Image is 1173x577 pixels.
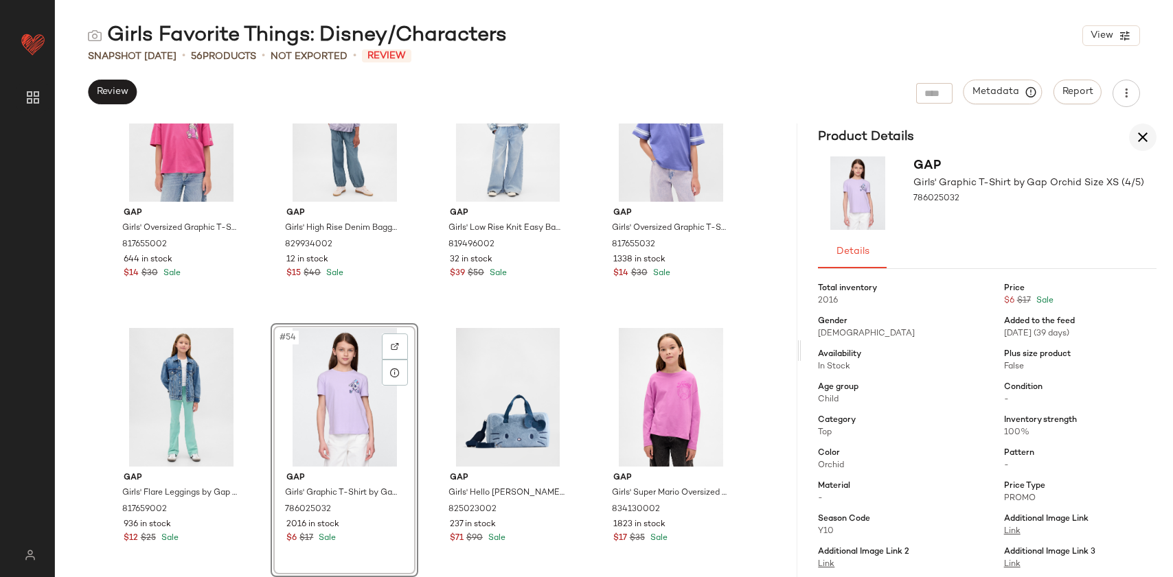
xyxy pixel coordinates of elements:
h3: Product Details [801,128,931,147]
span: 1338 in stock [613,254,665,266]
span: 32 in stock [450,254,492,266]
span: False [1004,362,1024,371]
button: Review [88,80,137,104]
span: - [1004,461,1009,470]
span: $71 [450,532,464,545]
a: Link [1004,527,1021,536]
span: Price [1004,283,1025,295]
span: Material [818,480,850,493]
span: 1823 in stock [613,519,665,531]
span: Category [818,414,856,427]
span: $6 [1004,295,1017,307]
img: cn60640745.jpg [602,328,740,467]
span: Girls' Graphic T-Shirt by Gap Orchid Size XS (4/5) [285,487,401,499]
span: Gap [124,472,240,484]
span: 644 in stock [124,254,172,266]
span: Girls' Hello [PERSON_NAME] Bag by Gap Blue One Size [448,487,565,499]
span: Gap [613,472,729,484]
span: Sale [648,534,668,543]
img: svg%3e [88,29,102,43]
span: Plus size product [1004,349,1071,361]
span: Gap [613,207,729,220]
span: $35 [630,532,645,545]
span: 819496002 [448,239,494,251]
img: svg%3e [391,342,399,351]
div: Products [191,49,256,64]
span: Sale [1034,295,1054,307]
span: Y10 [818,527,834,536]
span: Sale [159,534,179,543]
span: Gap [913,159,941,172]
span: Age group [818,381,858,394]
span: Availability [818,349,861,361]
span: Condition [1004,381,1043,394]
span: 817659002 [122,504,167,516]
span: [DEMOGRAPHIC_DATA] [818,329,915,338]
span: Sale [161,269,181,278]
span: Sale [487,269,507,278]
a: Link [818,560,834,569]
span: Gap [450,472,566,484]
span: Not Exported [271,49,348,64]
span: Total inventory [818,283,877,295]
span: View [1090,30,1113,41]
span: $17 [613,532,627,545]
span: $40 [304,268,321,280]
button: Metadata [964,80,1043,104]
span: Season Code [818,513,870,526]
span: Color [818,447,840,460]
span: 56 [191,51,203,62]
span: $90 [466,532,483,545]
span: Additional Image Link 3 [1004,546,1095,558]
span: Gap [450,207,566,220]
span: 817655032 [612,239,655,251]
span: Girls' Oversized Graphic T-Shirt by Gap Blue Iris Size S (6/7) [612,222,728,235]
span: Inventory strength [1004,414,1077,427]
span: 100% [1004,428,1029,437]
span: Details [836,246,869,257]
span: [DATE] (39 days) [1004,329,1069,338]
span: Girls' Super Mario Oversized Graphic T-Shirt by Gap Neon Pink Glow Size S (6/7) [612,487,728,499]
span: $12 [124,532,138,545]
span: $15 [286,268,301,280]
span: Price Type [1004,480,1045,493]
span: Sale [650,269,670,278]
span: Girls' Graphic T-Shirt by Gap Orchid Size XS (4/5) [913,176,1144,190]
span: $30 [141,268,158,280]
img: heart_red.DM2ytmEG.svg [19,30,47,58]
img: cn57902450.jpg [275,328,413,467]
span: Review [96,86,128,97]
span: Report [1062,86,1093,97]
span: • [262,48,265,64]
span: • [353,48,356,64]
span: Orchid [818,461,844,470]
span: Girls' Flare Leggings by Gap Surf Spray Size XS (4/5) [122,487,238,499]
span: 786025032 [285,504,331,516]
img: svg%3e [16,550,43,561]
span: Review [362,49,411,62]
button: Report [1054,80,1102,104]
span: 2016 [818,296,838,305]
span: #54 [278,331,299,344]
span: Girls' Low Rise Knit Easy Baggy Jeans by Gap Medium Wash Size XS [448,222,565,235]
span: Gap [124,207,240,220]
span: In Stock [818,362,850,371]
span: Additional Image Link 2 [818,546,909,558]
span: Girls' Oversized Graphic T-Shirt by Gap Standout Pink Size S (6/7) [122,222,238,235]
span: $14 [124,268,139,280]
span: 829934002 [285,239,332,251]
span: - [818,494,823,503]
span: $14 [613,268,628,280]
span: Metadata [972,86,1034,98]
span: Sale [486,534,505,543]
span: Additional Image Link [1004,513,1089,526]
span: Added to the feed [1004,316,1075,328]
img: cn57902450.jpg [818,156,897,230]
img: cn60415872.jpg [113,328,251,467]
span: 237 in stock [450,519,496,531]
span: 817655002 [122,239,167,251]
span: Girls' High Rise Denim Baggy Joggers by Gap Medium Wash Size XXL (14/16) [285,222,401,235]
a: Link [1004,560,1021,569]
span: $25 [141,532,156,545]
span: $17 [1017,295,1034,307]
